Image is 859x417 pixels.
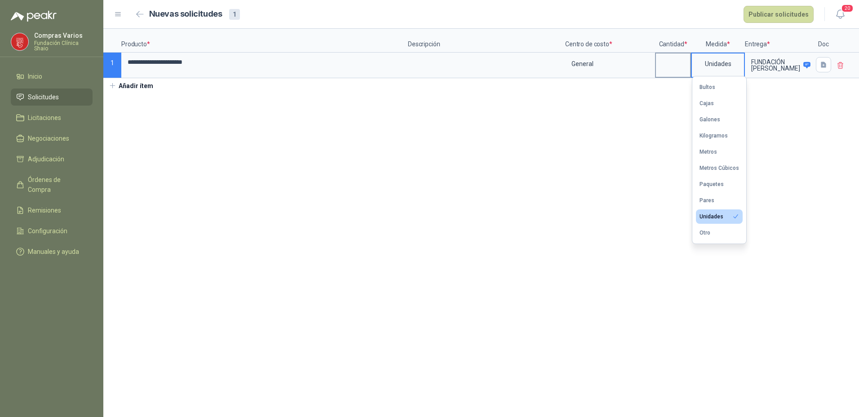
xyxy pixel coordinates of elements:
a: Inicio [11,68,93,85]
button: Otro [696,226,743,240]
p: FUNDACIÓN [PERSON_NAME] [751,59,800,71]
button: Añadir ítem [103,78,159,93]
button: 20 [832,6,848,22]
div: Paquetes [700,181,724,187]
p: Cantidad [655,29,691,53]
div: 1 [229,9,240,20]
button: Pares [696,193,743,208]
div: Bultos [700,84,715,90]
p: Centro de costo [565,29,655,53]
span: 20 [841,4,854,13]
p: Doc [812,29,835,53]
a: Licitaciones [11,109,93,126]
img: Company Logo [11,33,28,50]
p: Fundación Clínica Shaio [34,40,93,51]
button: Paquetes [696,177,743,191]
img: Logo peakr [11,11,57,22]
span: Negociaciones [28,133,69,143]
span: Configuración [28,226,67,236]
div: General [566,53,654,74]
span: Órdenes de Compra [28,175,84,195]
div: Otro [700,230,710,236]
a: Adjudicación [11,151,93,168]
button: Cajas [696,96,743,111]
p: Medida [691,29,745,53]
div: Kilogramos [700,133,728,139]
span: Inicio [28,71,42,81]
button: Metros [696,145,743,159]
a: Remisiones [11,202,93,219]
p: Producto [121,29,408,53]
div: Unidades [692,53,744,74]
span: Manuales y ayuda [28,247,79,257]
span: Licitaciones [28,113,61,123]
div: Cajas [700,100,714,106]
button: Kilogramos [696,129,743,143]
p: 1 [103,53,121,78]
div: Pares [700,197,714,204]
a: Manuales y ayuda [11,243,93,260]
span: Remisiones [28,205,61,215]
div: Galones [700,116,720,123]
button: Metros Cúbicos [696,161,743,175]
span: Adjudicación [28,154,64,164]
a: Configuración [11,222,93,240]
a: Solicitudes [11,89,93,106]
p: Entrega [745,29,812,53]
h2: Nuevas solicitudes [149,8,222,21]
div: Metros Cúbicos [700,165,739,171]
p: Descripción [408,29,565,53]
span: Solicitudes [28,92,59,102]
div: Metros [700,149,717,155]
a: Negociaciones [11,130,93,147]
button: Unidades [696,209,743,224]
div: Unidades [700,213,723,220]
button: Bultos [696,80,743,94]
button: Publicar solicitudes [744,6,814,23]
p: Compras Varios [34,32,93,39]
a: Órdenes de Compra [11,171,93,198]
button: Galones [696,112,743,127]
